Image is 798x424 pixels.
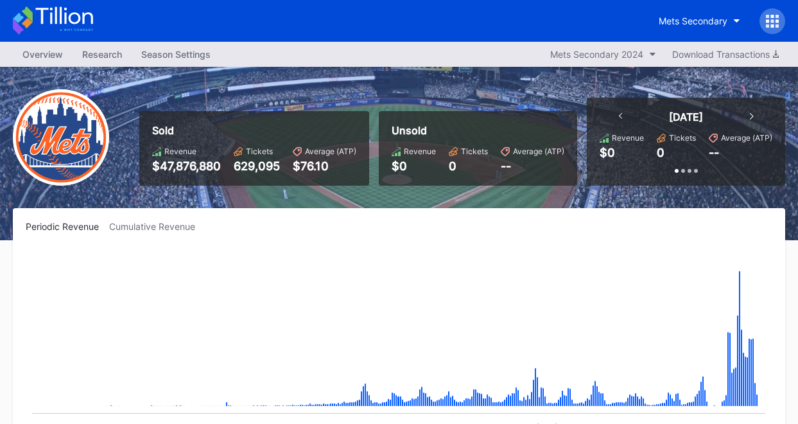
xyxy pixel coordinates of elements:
[164,146,196,156] div: Revenue
[659,15,727,26] div: Mets Secondary
[73,45,132,64] a: Research
[501,159,564,173] div: --
[669,133,696,143] div: Tickets
[721,133,772,143] div: Average (ATP)
[305,146,356,156] div: Average (ATP)
[392,159,436,173] div: $0
[669,110,703,123] div: [DATE]
[109,221,205,232] div: Cumulative Revenue
[152,159,221,173] div: $47,876,880
[666,46,785,63] button: Download Transactions
[26,221,109,232] div: Periodic Revenue
[513,146,564,156] div: Average (ATP)
[672,49,779,60] div: Download Transactions
[649,9,750,33] button: Mets Secondary
[709,146,719,159] div: --
[293,159,356,173] div: $76.10
[612,133,644,143] div: Revenue
[657,146,664,159] div: 0
[132,45,220,64] a: Season Settings
[13,45,73,64] a: Overview
[404,146,436,156] div: Revenue
[544,46,663,63] button: Mets Secondary 2024
[392,124,564,137] div: Unsold
[246,146,273,156] div: Tickets
[13,89,109,186] img: New-York-Mets-Transparent.png
[550,49,643,60] div: Mets Secondary 2024
[152,124,356,137] div: Sold
[461,146,488,156] div: Tickets
[234,159,280,173] div: 629,095
[449,159,488,173] div: 0
[600,146,615,159] div: $0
